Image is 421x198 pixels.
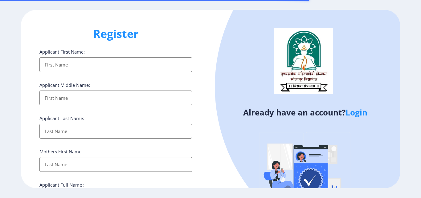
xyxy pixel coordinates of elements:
[39,115,84,121] label: Applicant Last Name:
[215,107,395,117] h4: Already have an account?
[39,157,192,172] input: Last Name
[39,124,192,139] input: Last Name
[39,182,84,194] label: Applicant Full Name : (As on marksheet)
[39,91,192,105] input: First Name
[39,148,83,155] label: Mothers First Name:
[274,28,333,94] img: logo
[39,57,192,72] input: First Name
[39,26,192,41] h1: Register
[39,82,90,88] label: Applicant Middle Name:
[39,49,85,55] label: Applicant First Name:
[345,107,367,118] a: Login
